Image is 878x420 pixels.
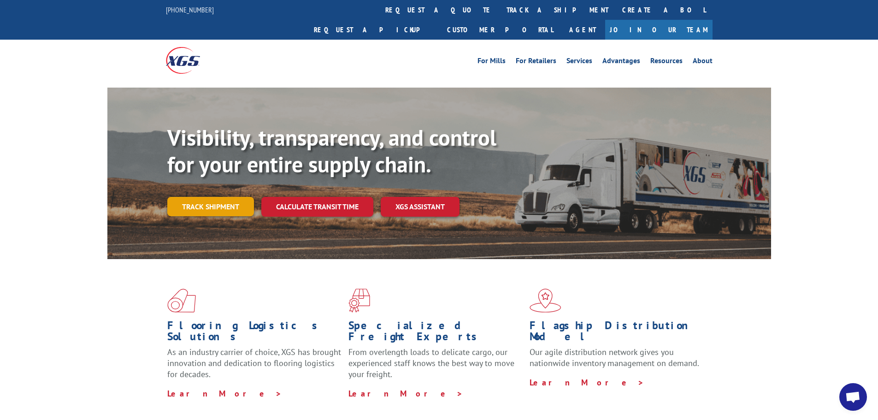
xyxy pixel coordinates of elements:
[530,377,644,388] a: Learn More >
[307,20,440,40] a: Request a pickup
[516,57,556,67] a: For Retailers
[348,289,370,313] img: xgs-icon-focused-on-flooring-red
[605,20,713,40] a: Join Our Team
[440,20,560,40] a: Customer Portal
[560,20,605,40] a: Agent
[167,388,282,399] a: Learn More >
[261,197,373,217] a: Calculate transit time
[650,57,683,67] a: Resources
[167,289,196,313] img: xgs-icon-total-supply-chain-intelligence-red
[602,57,640,67] a: Advantages
[530,289,561,313] img: xgs-icon-flagship-distribution-model-red
[566,57,592,67] a: Services
[348,347,523,388] p: From overlength loads to delicate cargo, our experienced staff knows the best way to move your fr...
[348,320,523,347] h1: Specialized Freight Experts
[839,383,867,411] div: Open chat
[167,347,341,379] span: As an industry carrier of choice, XGS has brought innovation and dedication to flooring logistics...
[530,347,699,368] span: Our agile distribution network gives you nationwide inventory management on demand.
[381,197,460,217] a: XGS ASSISTANT
[530,320,704,347] h1: Flagship Distribution Model
[167,123,496,178] b: Visibility, transparency, and control for your entire supply chain.
[477,57,506,67] a: For Mills
[167,197,254,216] a: Track shipment
[167,320,342,347] h1: Flooring Logistics Solutions
[693,57,713,67] a: About
[166,5,214,14] a: [PHONE_NUMBER]
[348,388,463,399] a: Learn More >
